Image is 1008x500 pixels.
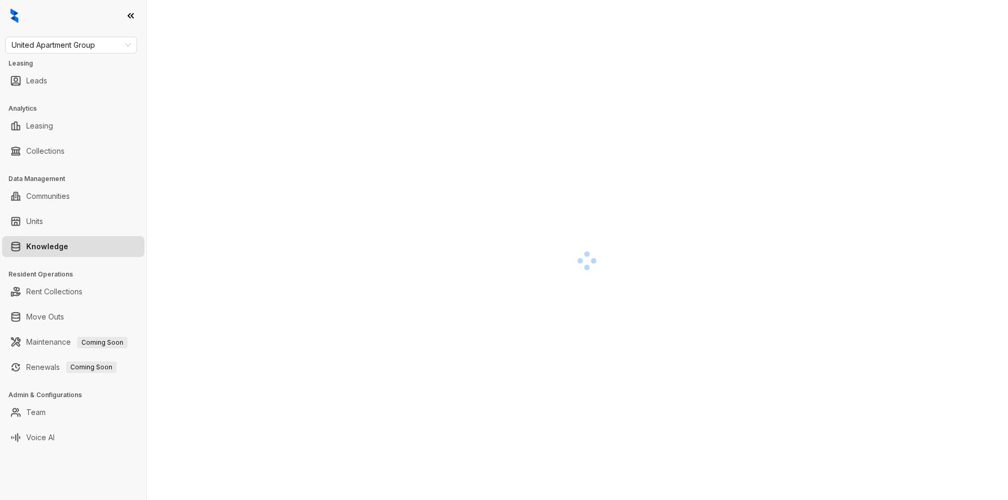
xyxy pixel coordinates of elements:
h3: Admin & Configurations [8,390,146,400]
h3: Resident Operations [8,270,146,279]
a: Communities [26,186,70,207]
li: Team [2,402,144,423]
a: Move Outs [26,306,64,327]
li: Knowledge [2,236,144,257]
a: Collections [26,141,65,162]
span: Coming Soon [77,337,128,348]
li: Maintenance [2,332,144,353]
a: Voice AI [26,427,55,448]
h3: Analytics [8,104,146,113]
a: Team [26,402,46,423]
img: logo [10,8,18,23]
h3: Data Management [8,174,146,184]
li: Voice AI [2,427,144,448]
a: Knowledge [26,236,68,257]
li: Rent Collections [2,281,144,302]
li: Leads [2,70,144,91]
li: Collections [2,141,144,162]
li: Communities [2,186,144,207]
span: United Apartment Group [12,37,131,53]
a: Leads [26,70,47,91]
a: Rent Collections [26,281,82,302]
a: Leasing [26,115,53,136]
li: Move Outs [2,306,144,327]
a: Units [26,211,43,232]
li: Units [2,211,144,232]
li: Renewals [2,357,144,378]
span: Coming Soon [66,361,117,373]
h3: Leasing [8,59,146,68]
a: RenewalsComing Soon [26,357,117,378]
li: Leasing [2,115,144,136]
